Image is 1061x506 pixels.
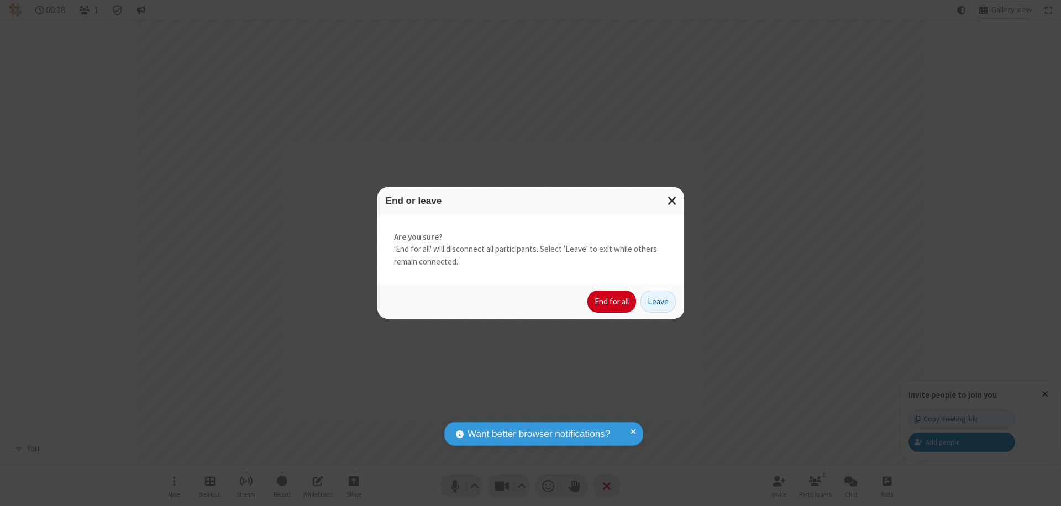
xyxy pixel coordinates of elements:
button: Close modal [661,187,684,214]
button: Leave [640,291,676,313]
div: 'End for all' will disconnect all participants. Select 'Leave' to exit while others remain connec... [377,214,684,285]
strong: Are you sure? [394,231,668,244]
button: End for all [587,291,636,313]
h3: End or leave [386,196,676,206]
span: Want better browser notifications? [468,427,610,441]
